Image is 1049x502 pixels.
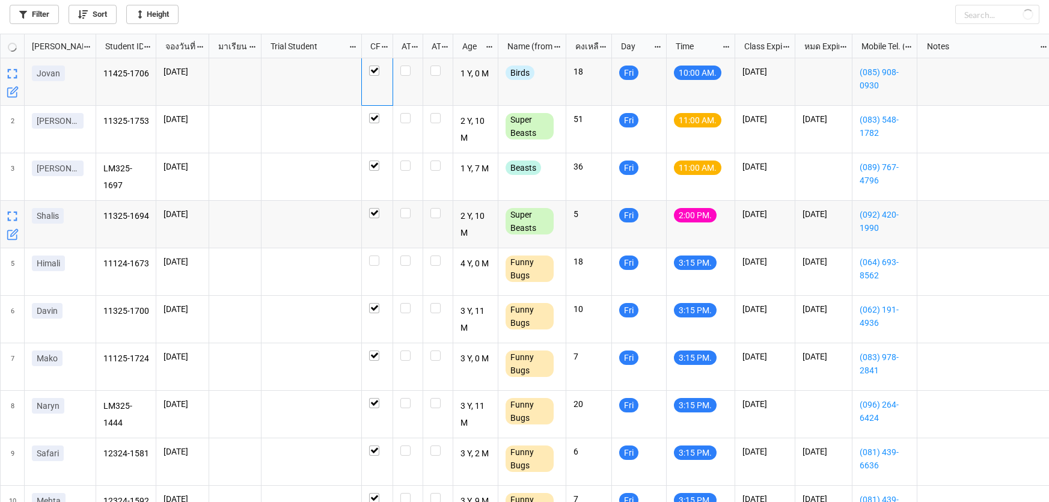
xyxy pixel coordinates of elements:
[860,398,910,424] a: (096) 264-6424
[11,106,14,153] span: 2
[619,445,638,460] div: Fri
[506,350,554,377] div: Funny Bugs
[506,303,554,329] div: Funny Bugs
[460,113,491,145] p: 2 Y, 10 M
[742,161,788,173] p: [DATE]
[460,66,491,82] p: 1 Y, 0 M
[103,161,149,193] p: LM325-1697
[164,303,201,315] p: [DATE]
[126,5,179,24] a: Height
[460,161,491,177] p: 1 Y, 7 M
[506,113,554,139] div: Super Beasts
[103,398,149,430] p: LM325-1444
[460,398,491,430] p: 3 Y, 11 M
[573,398,604,410] p: 20
[674,161,721,175] div: 11:00 AM.
[668,40,722,53] div: Time
[164,208,201,220] p: [DATE]
[11,153,14,200] span: 3
[506,161,541,175] div: Beasts
[103,113,149,130] p: 11325-1753
[394,40,411,53] div: ATT
[573,66,604,78] p: 18
[742,303,788,315] p: [DATE]
[619,161,638,175] div: Fri
[11,248,14,295] span: 5
[742,445,788,458] p: [DATE]
[164,256,201,268] p: [DATE]
[10,5,59,24] a: Filter
[803,350,845,363] p: [DATE]
[860,350,910,377] a: (083) 978-2841
[164,66,201,78] p: [DATE]
[37,447,59,459] p: Safari
[37,162,79,174] p: [PERSON_NAME]
[742,113,788,125] p: [DATE]
[619,303,638,317] div: Fri
[460,208,491,240] p: 2 Y, 10 M
[460,350,491,367] p: 3 Y, 0 M
[742,350,788,363] p: [DATE]
[803,256,845,268] p: [DATE]
[11,438,14,485] span: 9
[103,445,149,462] p: 12324-1581
[37,257,60,269] p: Himali
[920,40,1040,53] div: Notes
[37,400,60,412] p: Naryn
[619,66,638,80] div: Fri
[573,445,604,458] p: 6
[506,256,554,282] div: Funny Bugs
[164,350,201,363] p: [DATE]
[37,115,79,127] p: [PERSON_NAME]
[614,40,653,53] div: Day
[506,66,534,80] div: Birds
[11,343,14,390] span: 7
[37,67,60,79] p: Jovan
[674,113,721,127] div: 11:00 AM.
[674,303,717,317] div: 3:15 PM.
[103,303,149,320] p: 11325-1700
[164,445,201,458] p: [DATE]
[363,40,381,53] div: CF
[37,305,58,317] p: Davin
[619,208,638,222] div: Fri
[506,208,554,234] div: Super Beasts
[860,256,910,282] a: (064) 693-8562
[69,5,117,24] a: Sort
[860,113,910,139] a: (083) 548-1782
[164,398,201,410] p: [DATE]
[11,391,14,438] span: 8
[103,208,149,225] p: 11325-1694
[103,350,149,367] p: 11125-1724
[803,208,845,220] p: [DATE]
[573,208,604,220] p: 5
[506,445,554,472] div: Funny Bugs
[797,40,839,53] div: หมด Expired date (from [PERSON_NAME] Name)
[11,296,14,343] span: 6
[860,66,910,92] a: (085) 908-0930
[424,40,441,53] div: ATK
[674,208,717,222] div: 2:00 PM.
[568,40,599,53] div: คงเหลือ (from Nick Name)
[742,398,788,410] p: [DATE]
[674,445,717,460] div: 3:15 PM.
[460,303,491,335] p: 3 Y, 11 M
[742,208,788,220] p: [DATE]
[803,445,845,458] p: [DATE]
[37,210,59,222] p: Shalis
[619,113,638,127] div: Fri
[103,66,149,82] p: 11425-1706
[573,256,604,268] p: 18
[500,40,553,53] div: Name (from Class)
[573,350,604,363] p: 7
[573,113,604,125] p: 51
[37,352,58,364] p: Mako
[460,256,491,272] p: 4 Y, 0 M
[164,161,201,173] p: [DATE]
[674,350,717,365] div: 3:15 PM.
[573,161,604,173] p: 36
[737,40,782,53] div: Class Expiration
[1,34,96,58] div: grid
[742,66,788,78] p: [DATE]
[955,5,1039,24] input: Search...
